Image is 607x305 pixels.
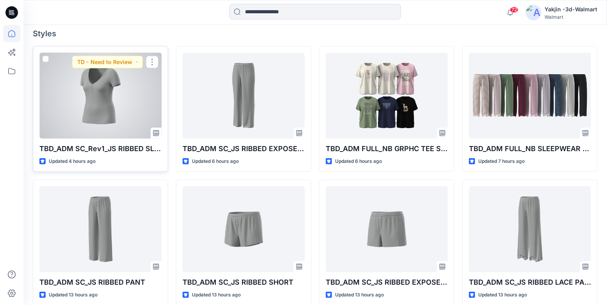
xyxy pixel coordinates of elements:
[469,53,591,139] a: TBD_ADM FULL_NB SLEEPWEAR PANT
[326,277,448,288] p: TBD_ADM SC_JS RIBBED EXPOSED BAND SHORT
[49,157,96,166] p: Updated 4 hours ago
[510,7,518,13] span: 72
[478,291,527,299] p: Updated 13 hours ago
[183,53,305,139] a: TBD_ADM SC_JS RIBBED EXPOSED BAND PANT
[545,5,597,14] div: Yakjin -3d-Walmart
[545,14,597,20] div: Walmart
[526,5,541,20] img: avatar
[478,157,525,166] p: Updated 7 hours ago
[326,53,448,139] a: TBD_ADM FULL_NB GRPHC TEE SHORT
[326,186,448,272] a: TBD_ADM SC_JS RIBBED EXPOSED BAND SHORT
[335,157,382,166] p: Updated 6 hours ago
[335,291,384,299] p: Updated 13 hours ago
[192,291,241,299] p: Updated 13 hours ago
[469,277,591,288] p: TBD_ADM SC_JS RIBBED LACE PANT
[469,186,591,272] a: TBD_ADM SC_JS RIBBED LACE PANT
[183,277,305,288] p: TBD_ADM SC_JS RIBBED SHORT
[39,143,162,154] p: TBD_ADM SC_Rev1_JS RIBBED SLEEVE HENLEY TOP
[183,186,305,272] a: TBD_ADM SC_JS RIBBED SHORT
[326,143,448,154] p: TBD_ADM FULL_NB GRPHC TEE SHORT
[39,186,162,272] a: TBD_ADM SC_JS RIBBED PANT
[469,143,591,154] p: TBD_ADM FULL_NB SLEEPWEAR PANT
[183,143,305,154] p: TBD_ADM SC_JS RIBBED EXPOSED BAND PANT
[192,157,239,166] p: Updated 6 hours ago
[49,291,98,299] p: Updated 13 hours ago
[39,53,162,139] a: TBD_ADM SC_Rev1_JS RIBBED SLEEVE HENLEY TOP
[33,29,598,38] h4: Styles
[39,277,162,288] p: TBD_ADM SC_JS RIBBED PANT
